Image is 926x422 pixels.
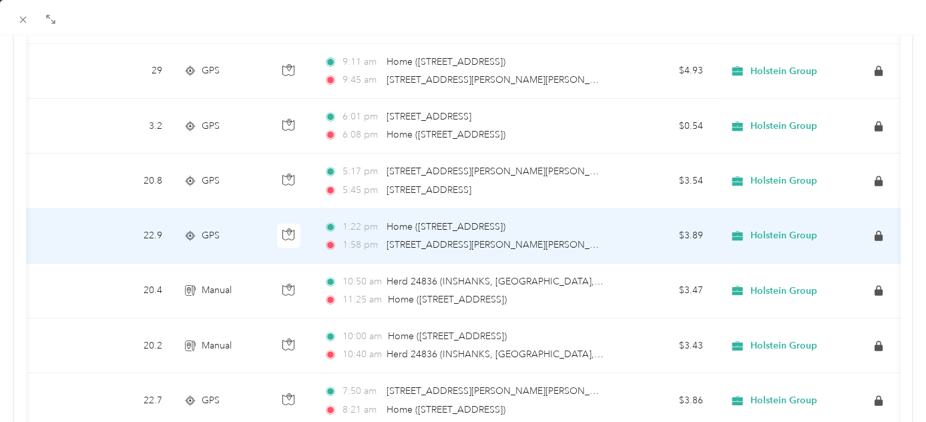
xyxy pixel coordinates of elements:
[85,99,173,154] td: 3.2
[387,221,505,232] span: Home ([STREET_ADDRESS])
[620,44,714,99] td: $4.93
[620,209,714,264] td: $3.89
[342,128,381,142] span: 6:08 pm
[750,175,817,187] span: Holstein Group
[202,339,232,353] span: Manual
[342,238,381,252] span: 1:58 pm
[388,294,507,305] span: Home ([STREET_ADDRESS])
[387,239,620,250] span: [STREET_ADDRESS][PERSON_NAME][PERSON_NAME]
[387,56,505,67] span: Home ([STREET_ADDRESS])
[387,349,797,360] span: Herd 24836 (INSHANKS, [GEOGRAPHIC_DATA], [GEOGRAPHIC_DATA], [GEOGRAPHIC_DATA])
[620,99,714,154] td: $0.54
[750,65,817,77] span: Holstein Group
[387,385,620,397] span: [STREET_ADDRESS][PERSON_NAME][PERSON_NAME]
[342,292,382,307] span: 11:25 am
[620,319,714,373] td: $3.43
[85,154,173,208] td: 20.8
[851,347,926,422] iframe: Everlance-gr Chat Button Frame
[620,154,714,208] td: $3.54
[342,347,381,362] span: 10:40 am
[750,340,817,352] span: Holstein Group
[387,111,471,122] span: [STREET_ADDRESS]
[387,129,505,140] span: Home ([STREET_ADDRESS])
[342,110,381,124] span: 6:01 pm
[85,44,173,99] td: 29
[342,164,381,179] span: 5:17 pm
[342,329,382,344] span: 10:00 am
[387,276,797,287] span: Herd 24836 (INSHANKS, [GEOGRAPHIC_DATA], [GEOGRAPHIC_DATA], [GEOGRAPHIC_DATA])
[388,331,507,342] span: Home ([STREET_ADDRESS])
[750,120,817,132] span: Holstein Group
[342,220,381,234] span: 1:22 pm
[342,73,381,87] span: 9:45 am
[202,119,220,134] span: GPS
[202,174,220,188] span: GPS
[342,403,381,417] span: 8:21 am
[85,319,173,373] td: 20.2
[342,274,381,289] span: 10:50 am
[387,74,694,85] span: [STREET_ADDRESS][PERSON_NAME][PERSON_NAME][PERSON_NAME]
[202,283,232,298] span: Manual
[750,285,817,297] span: Holstein Group
[387,184,471,196] span: [STREET_ADDRESS]
[750,395,817,407] span: Holstein Group
[387,166,620,177] span: [STREET_ADDRESS][PERSON_NAME][PERSON_NAME]
[202,393,220,408] span: GPS
[85,264,173,319] td: 20.4
[750,230,817,242] span: Holstein Group
[202,228,220,243] span: GPS
[202,63,220,78] span: GPS
[342,55,381,69] span: 9:11 am
[342,183,381,198] span: 5:45 pm
[387,404,505,415] span: Home ([STREET_ADDRESS])
[620,264,714,319] td: $3.47
[342,384,381,399] span: 7:50 am
[85,209,173,264] td: 22.9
